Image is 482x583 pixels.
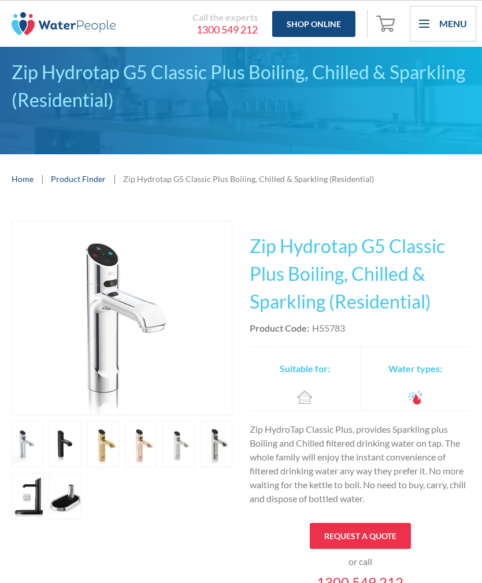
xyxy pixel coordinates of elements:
[123,173,374,185] div: Zip Hydrotap G5 Classic Plus Boiling, Chilled & Sparkling (Residential)
[410,6,476,42] div: menu
[201,421,232,467] a: open lightbox
[162,421,194,467] a: open lightbox
[125,421,157,467] a: open lightbox
[87,421,119,467] a: open lightbox
[12,173,34,185] a: Home
[127,12,258,23] div: Call the experts
[51,173,106,185] a: Product Finder
[12,58,470,114] div: Zip Hydrotap G5 Classic Plus Boiling, Chilled & Sparkling (Residential)
[12,473,43,519] a: open lightbox
[280,362,330,376] h2: Suitable for:
[112,172,117,185] div: |
[312,321,345,335] div: H55783
[373,10,401,38] a: Open cart
[250,322,309,333] strong: Product Code:
[12,221,232,415] img: Zip Hydrotap G5 Classic Plus Boiling, Chilled & Sparkling (Residential)
[250,232,470,315] h1: Zip Hydrotap G5 Classic Plus Boiling, Chilled & Sparkling (Residential)
[12,12,116,35] img: The Water People
[310,523,411,549] a: Request a quote
[12,421,43,467] a: open lightbox
[49,473,81,519] a: open lightbox
[348,555,372,569] p: or call
[439,17,467,31] div: Menu
[388,362,442,376] h2: Water types:
[272,11,355,37] a: Shop Online
[39,172,45,185] div: |
[376,14,398,32] img: shopping cart
[127,23,258,36] a: 1300 549 212
[49,421,81,467] a: open lightbox
[12,221,232,415] a: open lightbox
[250,422,470,506] p: Zip HydroTap Classic Plus, provides Sparkling plus Boiling and Chilled filtered drinking water on...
